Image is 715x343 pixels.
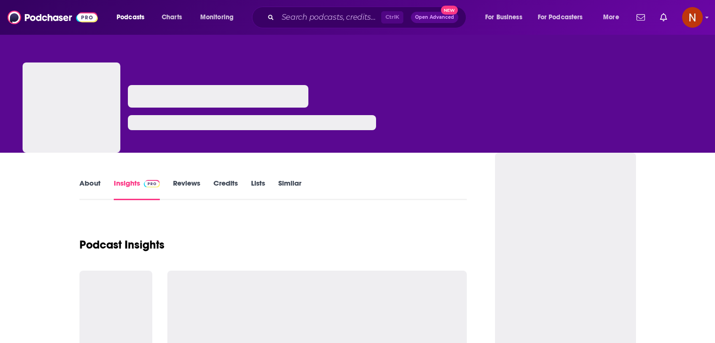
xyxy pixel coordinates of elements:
a: Show notifications dropdown [633,9,649,25]
button: open menu [532,10,597,25]
img: Podchaser Pro [144,180,160,187]
a: Charts [156,10,188,25]
span: Ctrl K [381,11,403,23]
a: Reviews [173,179,200,200]
span: New [441,6,458,15]
span: More [603,11,619,24]
span: Logged in as AdelNBM [682,7,703,28]
h1: Podcast Insights [79,238,165,252]
span: Charts [162,11,182,24]
img: Podchaser - Follow, Share and Rate Podcasts [8,8,98,26]
button: Show profile menu [682,7,703,28]
span: Open Advanced [415,15,454,20]
a: Lists [251,179,265,200]
a: Show notifications dropdown [656,9,671,25]
a: About [79,179,101,200]
button: open menu [479,10,534,25]
a: Similar [278,179,301,200]
div: Search podcasts, credits, & more... [261,7,475,28]
span: For Podcasters [538,11,583,24]
button: open menu [194,10,246,25]
span: Monitoring [200,11,234,24]
button: Open AdvancedNew [411,12,458,23]
a: Credits [213,179,238,200]
span: Podcasts [117,11,144,24]
button: open menu [110,10,157,25]
input: Search podcasts, credits, & more... [278,10,381,25]
img: User Profile [682,7,703,28]
a: InsightsPodchaser Pro [114,179,160,200]
span: For Business [485,11,522,24]
button: open menu [597,10,631,25]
